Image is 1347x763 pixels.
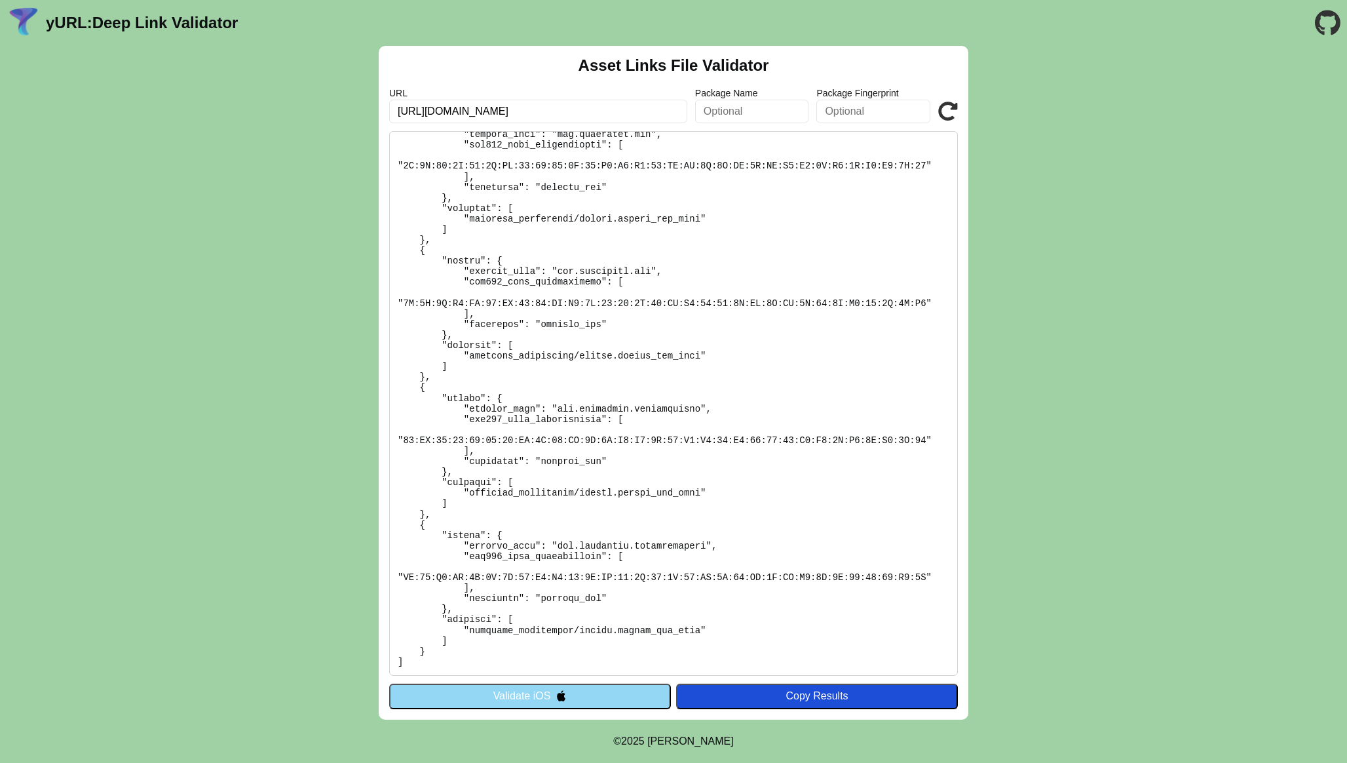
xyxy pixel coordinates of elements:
button: Copy Results [676,684,958,709]
a: Michael Ibragimchayev's Personal Site [647,735,734,747]
input: Optional [816,100,930,123]
img: appleIcon.svg [556,690,567,701]
label: Package Name [695,88,809,98]
div: Copy Results [683,690,951,702]
a: yURL:Deep Link Validator [46,14,238,32]
input: Optional [695,100,809,123]
input: Required [389,100,687,123]
label: URL [389,88,687,98]
button: Validate iOS [389,684,671,709]
label: Package Fingerprint [816,88,930,98]
h2: Asset Links File Validator [579,56,769,75]
span: 2025 [621,735,645,747]
pre: Lorem ipsu do: sitam://con.adipiscingelitseddoe.tem/.inci-utlab/etdolorema.aliq En Adminimv: Quis... [389,131,958,676]
img: yURL Logo [7,6,41,40]
footer: © [613,720,733,763]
